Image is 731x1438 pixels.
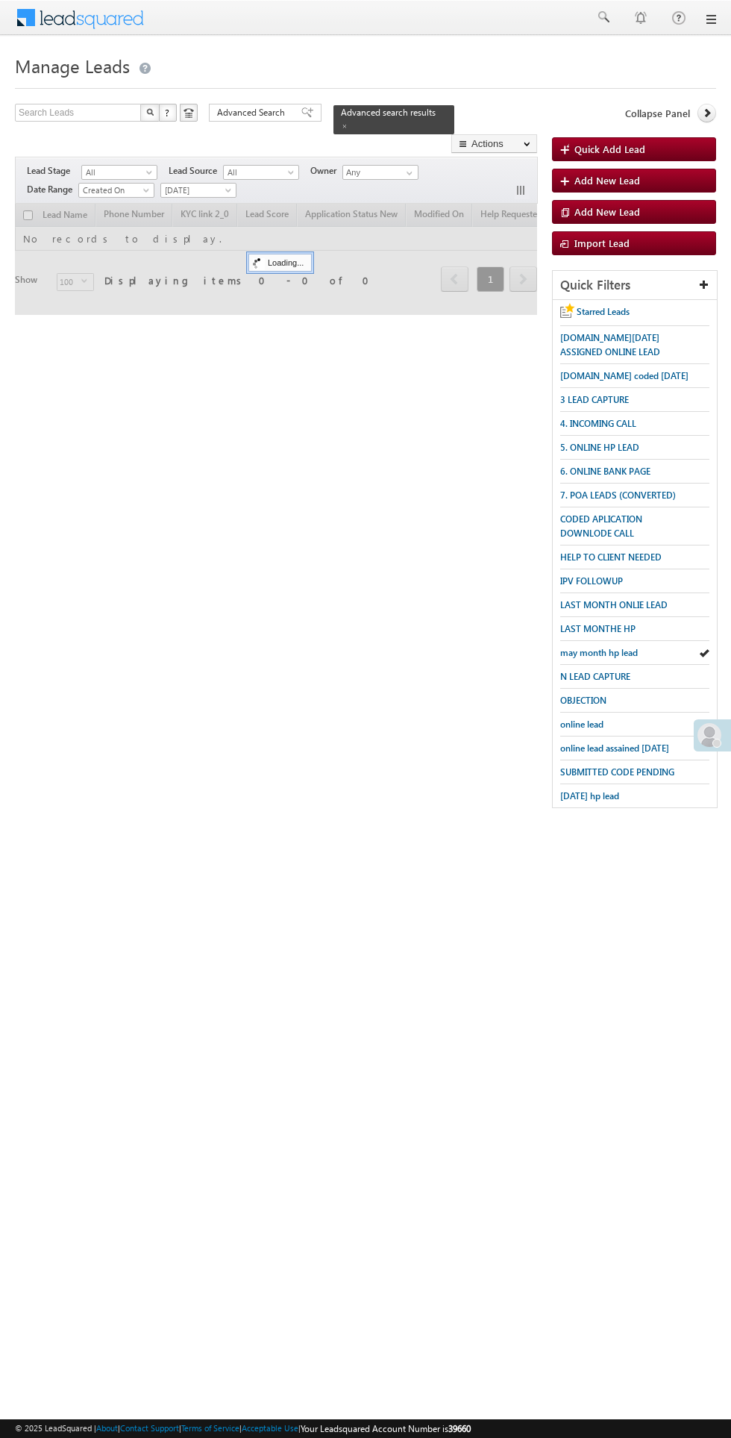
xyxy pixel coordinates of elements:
[560,394,629,405] span: 3 LEAD CAPTURE
[560,490,676,501] span: 7. POA LEADS (CONVERTED)
[560,575,623,587] span: IPV FOLLOWUP
[81,165,157,180] a: All
[120,1423,179,1433] a: Contact Support
[79,184,150,197] span: Created On
[146,108,154,116] img: Search
[560,743,669,754] span: online lead assained [DATE]
[341,107,436,118] span: Advanced search results
[560,790,619,801] span: [DATE] hp lead
[560,623,636,634] span: LAST MONTHE HP
[217,106,289,119] span: Advanced Search
[560,766,674,778] span: SUBMITTED CODE PENDING
[560,370,688,381] span: [DOMAIN_NAME] coded [DATE]
[560,551,662,563] span: HELP TO CLIENT NEEDED
[181,1423,239,1433] a: Terms of Service
[560,719,603,730] span: online lead
[448,1423,471,1434] span: 39660
[577,306,630,317] span: Starred Leads
[574,237,630,249] span: Import Lead
[310,164,342,178] span: Owner
[342,165,418,180] input: Type to Search
[165,106,172,119] span: ?
[625,107,690,120] span: Collapse Panel
[27,164,81,178] span: Lead Stage
[451,134,537,153] button: Actions
[15,54,130,78] span: Manage Leads
[560,513,642,539] span: CODED APLICATION DOWNLODE CALL
[560,671,630,682] span: N LEAD CAPTURE
[553,271,717,300] div: Quick Filters
[242,1423,298,1433] a: Acceptable Use
[27,183,78,196] span: Date Range
[223,165,299,180] a: All
[159,104,177,122] button: ?
[574,205,640,218] span: Add New Lead
[560,332,660,357] span: [DOMAIN_NAME][DATE] ASSIGNED ONLINE LEAD
[161,184,232,197] span: [DATE]
[15,1422,471,1436] span: © 2025 LeadSquared | | | | |
[224,166,295,179] span: All
[560,442,639,453] span: 5. ONLINE HP LEAD
[301,1423,471,1434] span: Your Leadsquared Account Number is
[82,166,153,179] span: All
[248,254,312,272] div: Loading...
[398,166,417,181] a: Show All Items
[560,466,650,477] span: 6. ONLINE BANK PAGE
[560,695,606,706] span: OBJECTION
[160,183,236,198] a: [DATE]
[560,599,668,610] span: LAST MONTH ONLIE LEAD
[560,418,636,429] span: 4. INCOMING CALL
[169,164,223,178] span: Lead Source
[78,183,154,198] a: Created On
[96,1423,118,1433] a: About
[560,647,638,658] span: may month hp lead
[574,143,645,155] span: Quick Add Lead
[574,174,640,187] span: Add New Lead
